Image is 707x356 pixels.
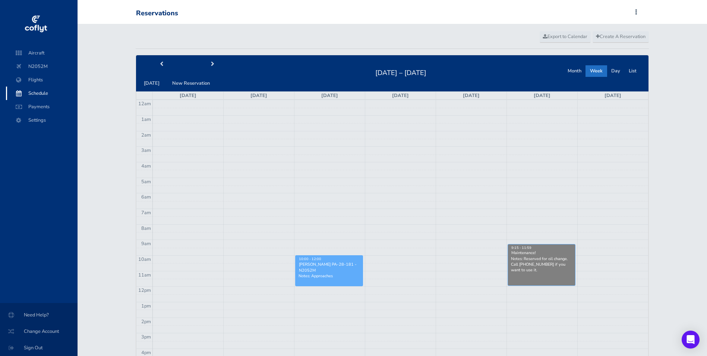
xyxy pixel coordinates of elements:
span: 6am [141,194,151,200]
span: 1am [141,116,151,123]
a: [DATE] [463,92,480,99]
span: 3pm [141,334,151,340]
span: 11am [138,272,151,278]
span: 2am [141,132,151,138]
span: 12am [138,100,151,107]
a: [DATE] [392,92,409,99]
span: 12pm [138,287,151,294]
button: prev [136,59,187,70]
span: 9:15 - 11:59 [511,246,531,250]
span: 5am [141,178,151,185]
span: 4pm [141,349,151,356]
button: [DATE] [139,78,164,89]
a: [DATE] [534,92,550,99]
span: N2052M [13,60,70,73]
span: 9am [141,240,151,247]
div: Open Intercom Messenger [682,331,700,349]
h2: [DATE] – [DATE] [371,67,431,77]
span: Payments [13,100,70,113]
button: New Reservation [168,78,214,89]
span: 8am [141,225,151,232]
span: 3am [141,147,151,154]
div: [PERSON_NAME] PA-28-181 - N2052M [299,262,360,273]
span: Sign Out [9,341,69,355]
span: Export to Calendar [543,33,587,40]
button: Week [586,65,607,77]
button: Month [563,65,586,77]
span: Settings [13,113,70,127]
span: Schedule [13,87,70,100]
a: [DATE] [605,92,621,99]
a: Export to Calendar [540,31,591,43]
span: 10:00 - 12:00 [299,257,321,261]
span: 1pm [141,303,151,309]
p: Notes: Reserved for oil change. Call [PHONE_NUMBER] if you want to use it. [511,256,572,273]
span: Create A Reservation [596,33,646,40]
button: List [624,65,641,77]
button: next [187,59,239,70]
a: Create A Reservation [593,31,649,43]
p: Notes: Approaches [299,273,360,279]
span: Flights [13,73,70,87]
a: [DATE] [180,92,196,99]
span: Change Account [9,325,69,338]
a: [DATE] [321,92,338,99]
span: Aircraft [13,46,70,60]
span: Need Help? [9,308,69,322]
button: Day [607,65,625,77]
img: coflyt logo [23,13,48,35]
div: Reservations [136,9,178,18]
span: 4am [141,163,151,169]
span: 7am [141,209,151,216]
a: [DATE] [250,92,267,99]
span: 10am [138,256,151,263]
span: 2pm [141,318,151,325]
div: Maintenance! [511,250,572,256]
